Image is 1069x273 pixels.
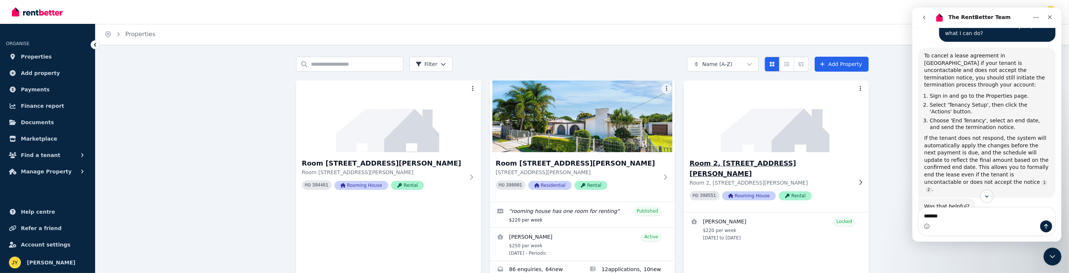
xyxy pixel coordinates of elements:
[21,207,55,216] span: Help centre
[21,101,64,110] span: Finance report
[499,183,505,187] small: PID
[21,224,62,233] span: Refer a friend
[9,257,21,269] img: JIAN YU
[312,183,328,188] code: 394461
[779,57,794,72] button: Compact list view
[21,118,54,127] span: Documents
[21,134,57,143] span: Marketplace
[855,84,866,94] button: More options
[6,131,89,146] a: Marketplace
[296,81,481,202] a: Room 1, 62 Burnett StRoom [STREET_ADDRESS][PERSON_NAME]Room [STREET_ADDRESS][PERSON_NAME]PID 3944...
[95,24,164,45] nav: Breadcrumb
[528,181,572,190] span: Residential
[490,228,675,261] a: View details for Deqin Huang
[702,60,733,68] span: Name (A-Z)
[6,98,89,113] a: Finance report
[6,82,89,97] a: Payments
[21,240,70,249] span: Account settings
[661,84,672,94] button: More options
[12,6,63,18] img: RentBetter
[490,81,675,202] a: Room 1, 91 Simpson St, FrenchvilleRoom [STREET_ADDRESS][PERSON_NAME][STREET_ADDRESS][PERSON_NAME]...
[302,169,465,176] p: Room [STREET_ADDRESS][PERSON_NAME]
[6,66,89,81] a: Add property
[1045,6,1057,18] img: JIAN YU
[912,7,1062,242] iframe: Intercom live chat
[684,81,869,212] a: Room 2, 91 Simpson StRoom 2, [STREET_ADDRESS][PERSON_NAME]Room 2, [STREET_ADDRESS][PERSON_NAME]PI...
[815,57,869,72] a: Add Property
[679,79,873,154] img: Room 2, 91 Simpson St
[690,158,852,179] h3: Room 2, [STREET_ADDRESS][PERSON_NAME]
[765,57,780,72] button: Card view
[409,57,453,72] button: Filter
[6,237,89,252] a: Account settings
[21,167,72,176] span: Manage Property
[296,81,481,152] img: Room 1, 62 Burnett St
[575,181,607,190] span: Rental
[496,158,658,169] h3: Room [STREET_ADDRESS][PERSON_NAME]
[416,60,438,68] span: Filter
[6,49,89,64] a: Properties
[21,69,60,78] span: Add property
[722,191,776,200] span: Rooming House
[794,57,809,72] button: Expanded list view
[6,221,89,236] a: Refer a friend
[125,31,155,38] a: Properties
[21,52,52,61] span: Properties
[302,158,465,169] h3: Room [STREET_ADDRESS][PERSON_NAME]
[6,115,89,130] a: Documents
[690,179,852,186] p: Room 2, [STREET_ADDRESS][PERSON_NAME]
[765,57,809,72] div: View options
[21,151,60,160] span: Find a tenant
[496,169,658,176] p: [STREET_ADDRESS][PERSON_NAME]
[1044,248,1062,266] iframe: Intercom live chat
[684,213,869,245] a: View details for Tanbir Kaur
[700,193,716,198] code: 398551
[490,202,675,228] a: Edit listing: rooming house has one room for renting
[687,57,759,72] button: Name (A-Z)
[490,81,675,152] img: Room 1, 91 Simpson St, Frenchville
[693,194,699,198] small: PID
[506,183,522,188] code: 398001
[468,84,478,94] button: More options
[391,181,424,190] span: Rental
[27,258,75,267] span: [PERSON_NAME]
[21,85,50,94] span: Payments
[6,204,89,219] a: Help centre
[305,183,311,187] small: PID
[334,181,388,190] span: Rooming House
[6,41,29,46] span: ORGANISE
[6,164,89,179] button: Manage Property
[6,148,89,163] button: Find a tenant
[779,191,812,200] span: Rental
